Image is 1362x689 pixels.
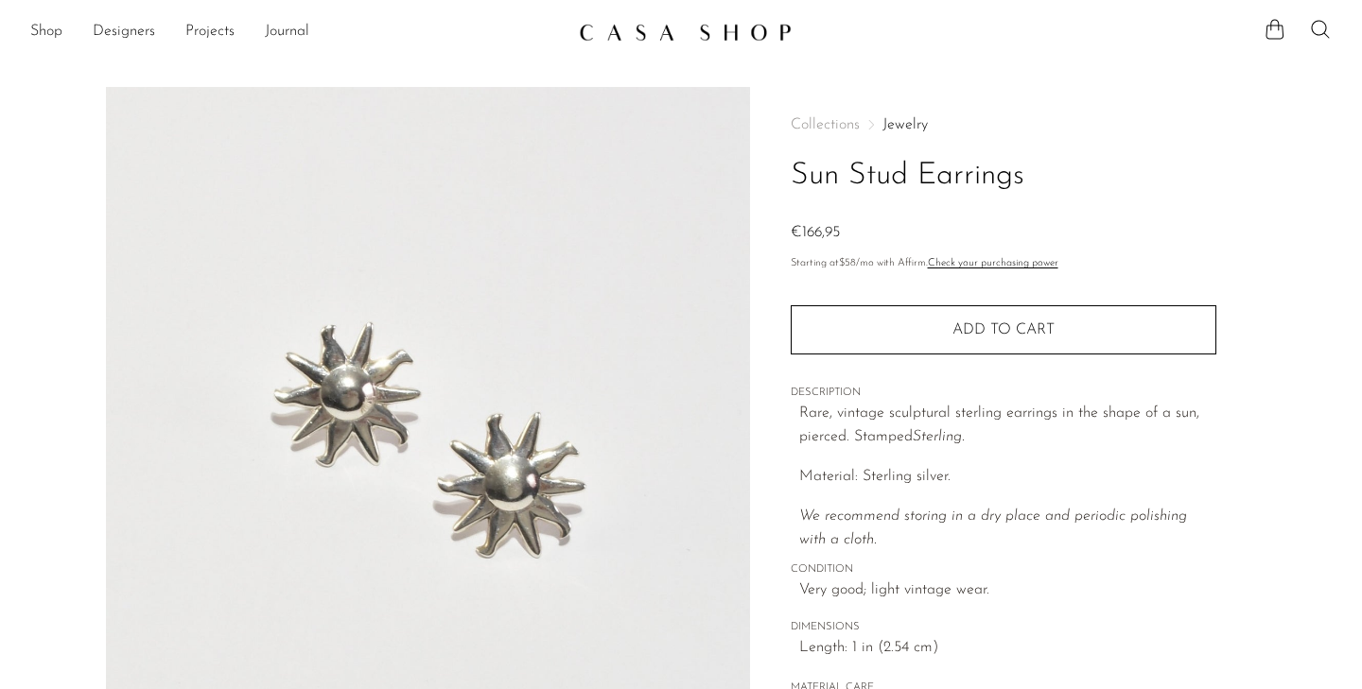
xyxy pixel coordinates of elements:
a: Shop [30,20,62,44]
span: €166,95 [791,225,840,240]
span: $58 [839,258,856,268]
span: CONDITION [791,561,1216,578]
button: Add to cart [791,305,1216,354]
a: Journal [265,20,309,44]
a: Check your purchasing power - Learn more about Affirm Financing (opens in modal) [928,258,1058,268]
span: DESCRIPTION [791,385,1216,402]
a: Projects [185,20,235,44]
a: Jewelry [882,117,928,132]
span: DIMENSIONS [791,619,1216,636]
em: Sterling. [913,429,965,444]
em: We recommend storing in a dry place and periodic polishing with a cloth. [799,508,1187,548]
p: Material: Sterling silver. [799,465,1216,490]
p: Starting at /mo with Affirm. [791,255,1216,272]
p: Rare, vintage sculptural sterling earrings in the shape of a sun, pierced. Stamped [799,402,1216,450]
a: Designers [93,20,155,44]
nav: Desktop navigation [30,16,564,48]
span: Length: 1 in (2.54 cm) [799,636,1216,661]
nav: Breadcrumbs [791,117,1216,132]
span: Add to cart [952,322,1055,337]
h1: Sun Stud Earrings [791,152,1216,200]
span: Very good; light vintage wear. [799,578,1216,603]
span: Collections [791,117,860,132]
ul: NEW HEADER MENU [30,16,564,48]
